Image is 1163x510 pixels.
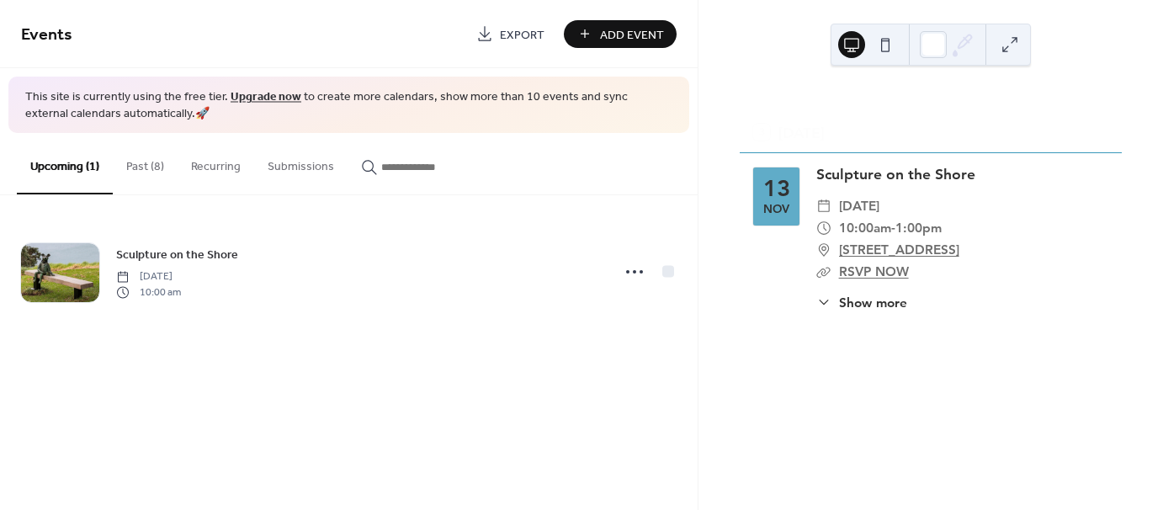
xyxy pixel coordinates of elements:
[116,247,238,264] span: Sculpture on the Shore
[816,261,831,283] div: ​
[600,26,664,44] span: Add Event
[763,204,789,215] div: Nov
[763,177,790,200] div: 13
[839,239,959,261] a: [STREET_ADDRESS]
[816,293,906,312] button: ​Show more
[564,20,677,48] button: Add Event
[839,293,907,312] span: Show more
[839,263,909,279] a: RSVP NOW
[500,26,544,44] span: Export
[839,217,891,239] span: 10:00am
[839,195,879,217] span: [DATE]
[816,195,831,217] div: ​
[231,86,301,109] a: Upgrade now
[254,133,348,193] button: Submissions
[816,164,975,183] a: Sculpture on the Shore
[116,245,238,264] a: Sculpture on the Shore
[116,269,181,284] span: [DATE]
[21,19,72,51] span: Events
[740,90,1122,112] div: UPCOMING EVENTS
[178,133,254,193] button: Recurring
[116,284,181,300] span: 10:00 am
[464,20,557,48] a: Export
[113,133,178,193] button: Past (8)
[816,293,831,312] div: ​
[816,239,831,261] div: ​
[17,133,113,194] button: Upcoming (1)
[816,217,831,239] div: ​
[25,89,672,122] span: This site is currently using the free tier. to create more calendars, show more than 10 events an...
[891,217,895,239] span: -
[895,217,942,239] span: 1:00pm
